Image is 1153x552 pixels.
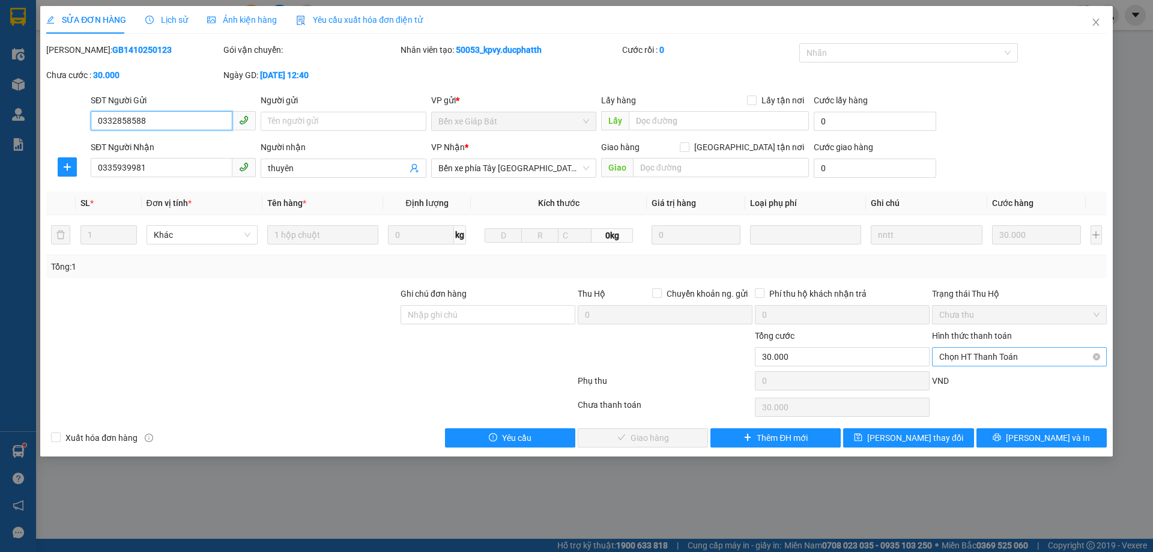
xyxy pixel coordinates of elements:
[410,163,419,173] span: user-add
[261,141,426,154] div: Người nhận
[743,433,752,443] span: plus
[939,306,1100,324] span: Chưa thu
[485,228,522,243] input: D
[261,94,426,107] div: Người gửi
[601,111,629,130] span: Lấy
[401,43,620,56] div: Nhân viên tạo:
[757,94,809,107] span: Lấy tận nơi
[1093,353,1100,360] span: close-circle
[267,225,378,244] input: VD: Bàn, Ghế
[46,15,126,25] span: SỬA ĐƠN HÀNG
[154,226,250,244] span: Khác
[267,198,306,208] span: Tên hàng
[445,428,575,447] button: exclamation-circleYêu cầu
[538,198,580,208] span: Kích thước
[46,43,221,56] div: [PERSON_NAME]:
[652,198,696,208] span: Giá trị hàng
[145,434,153,442] span: info-circle
[854,433,862,443] span: save
[93,70,120,80] b: 30.000
[431,94,596,107] div: VP gửi
[1079,6,1113,40] button: Close
[755,331,794,341] span: Tổng cước
[296,16,306,25] img: icon
[260,70,309,80] b: [DATE] 12:40
[223,68,398,82] div: Ngày GD:
[61,431,142,444] span: Xuất hóa đơn hàng
[814,159,936,178] input: Cước giao hàng
[91,94,256,107] div: SĐT Người Gửi
[145,16,154,24] span: clock-circle
[145,15,188,25] span: Lịch sử
[111,85,181,98] span: PT1410250170
[576,374,754,395] div: Phụ thu
[867,431,963,444] span: [PERSON_NAME] thay đổi
[764,287,871,300] span: Phí thu hộ khách nhận trả
[932,331,1012,341] label: Hình thức thanh toán
[502,431,531,444] span: Yêu cầu
[80,198,90,208] span: SL
[622,43,797,56] div: Cước rồi :
[405,198,448,208] span: Định lượng
[1006,431,1090,444] span: [PERSON_NAME] và In
[51,225,70,244] button: delete
[456,45,542,55] b: 50053_kpvy.ducphatth
[757,431,808,444] span: Thêm ĐH mới
[46,16,55,24] span: edit
[592,228,632,243] span: 0kg
[239,115,249,125] span: phone
[147,198,192,208] span: Đơn vị tính
[662,287,752,300] span: Chuyển khoản ng. gửi
[58,157,77,177] button: plus
[207,15,277,25] span: Ảnh kiện hàng
[401,289,467,299] label: Ghi chú đơn hàng
[689,141,809,154] span: [GEOGRAPHIC_DATA] tận nơi
[296,15,423,25] span: Yêu cầu xuất hóa đơn điện tử
[438,112,589,130] span: Bến xe Giáp Bát
[576,398,754,419] div: Chưa thanh toán
[46,68,221,82] div: Chưa cước :
[454,225,466,244] span: kg
[601,142,640,152] span: Giao hàng
[814,96,868,105] label: Cước lấy hàng
[521,228,558,243] input: R
[993,433,1001,443] span: printer
[710,428,841,447] button: plusThêm ĐH mới
[6,43,23,93] img: logo
[976,428,1107,447] button: printer[PERSON_NAME] và In
[37,64,97,90] strong: PHIẾU GỬI HÀNG
[866,192,987,215] th: Ghi chú
[112,45,172,55] b: GB1410250123
[843,428,973,447] button: save[PERSON_NAME] thay đổi
[489,433,497,443] span: exclamation-circle
[438,159,589,177] span: Bến xe phía Tây Thanh Hóa
[601,96,636,105] span: Lấy hàng
[992,225,1082,244] input: 0
[26,10,108,62] strong: CÔNG TY TNHH VẬN TẢI QUỐC TẾ ĐỨC PHÁT
[932,287,1107,300] div: Trạng thái Thu Hộ
[401,305,575,324] input: Ghi chú đơn hàng
[51,260,445,273] div: Tổng: 1
[1091,225,1102,244] button: plus
[992,198,1033,208] span: Cước hàng
[814,142,873,152] label: Cước giao hàng
[558,228,592,243] input: C
[633,158,809,177] input: Dọc đường
[239,162,249,172] span: phone
[939,348,1100,366] span: Chọn HT Thanh Toán
[91,141,256,154] div: SĐT Người Nhận
[659,45,664,55] b: 0
[601,158,633,177] span: Giao
[932,376,949,386] span: VND
[578,289,605,299] span: Thu Hộ
[207,16,216,24] span: picture
[1091,17,1101,27] span: close
[814,112,936,131] input: Cước lấy hàng
[431,142,465,152] span: VP Nhận
[745,192,866,215] th: Loại phụ phí
[223,43,398,56] div: Gói vận chuyển:
[58,162,76,172] span: plus
[629,111,809,130] input: Dọc đường
[578,428,708,447] button: checkGiao hàng
[871,225,982,244] input: Ghi Chú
